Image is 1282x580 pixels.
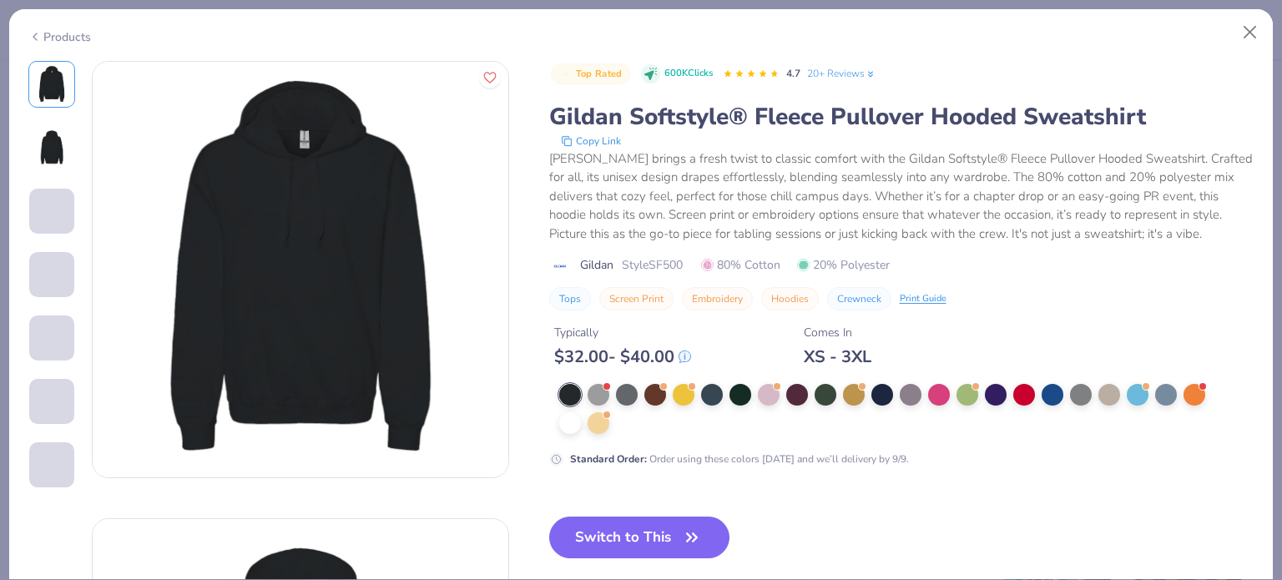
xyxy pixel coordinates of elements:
[682,287,753,310] button: Embroidery
[549,101,1254,133] div: Gildan Softstyle® Fleece Pullover Hooded Sweatshirt
[559,68,573,81] img: Top Rated sort
[554,346,691,367] div: $ 32.00 - $ 40.00
[570,452,647,466] strong: Standard Order :
[29,297,32,342] img: User generated content
[549,260,572,273] img: brand logo
[723,61,780,88] div: 4.7 Stars
[556,133,626,149] button: copy to clipboard
[28,28,91,46] div: Products
[549,149,1254,244] div: [PERSON_NAME] brings a fresh twist to classic comfort with the Gildan Softstyle® Fleece Pullover ...
[549,287,591,310] button: Tops
[664,67,713,81] span: 600K Clicks
[701,256,780,274] span: 80% Cotton
[479,67,501,88] button: Like
[1234,17,1266,48] button: Close
[786,67,800,80] span: 4.7
[807,66,876,81] a: 20+ Reviews
[554,324,691,341] div: Typically
[551,63,631,85] button: Badge Button
[804,346,871,367] div: XS - 3XL
[32,64,72,104] img: Front
[549,517,730,558] button: Switch to This
[29,361,32,406] img: User generated content
[622,256,683,274] span: Style SF500
[576,69,623,78] span: Top Rated
[761,287,819,310] button: Hoodies
[29,424,32,469] img: User generated content
[570,451,909,467] div: Order using these colors [DATE] and we’ll delivery by 9/9.
[900,292,946,306] div: Print Guide
[797,256,890,274] span: 20% Polyester
[580,256,613,274] span: Gildan
[29,487,32,532] img: User generated content
[29,234,32,279] img: User generated content
[93,62,508,477] img: Front
[32,128,72,168] img: Back
[599,287,674,310] button: Screen Print
[804,324,871,341] div: Comes In
[827,287,891,310] button: Crewneck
